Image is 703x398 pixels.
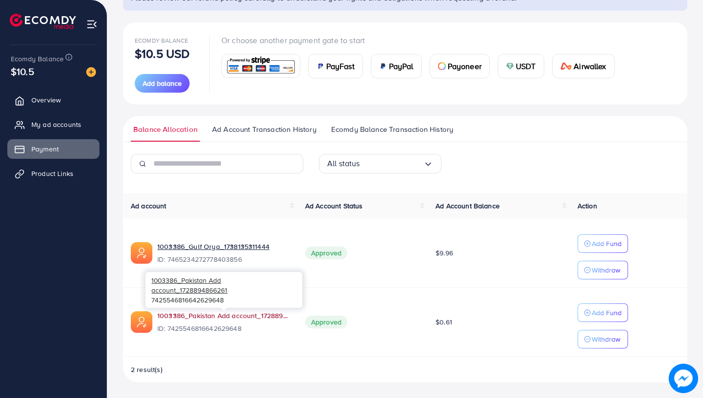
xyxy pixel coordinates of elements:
a: Overview [7,90,99,110]
span: Ad account [131,201,167,211]
img: card [316,62,324,70]
span: Action [578,201,597,211]
p: Withdraw [592,333,620,345]
span: Ad Account Transaction History [212,124,316,135]
p: Withdraw [592,264,620,276]
span: Ecomdy Balance [135,36,188,45]
img: card [560,62,572,70]
img: ic-ads-acc.e4c84228.svg [131,311,152,333]
span: Payoneer [448,60,482,72]
a: card [221,54,300,78]
a: cardPayPal [371,54,422,78]
span: Ecomdy Balance [11,54,64,64]
span: All status [327,156,360,171]
span: 1003386_Pakistan Add account_1728894866261 [151,275,227,295]
span: Balance Allocation [133,124,197,135]
span: USDT [516,60,536,72]
a: cardPayoneer [430,54,490,78]
div: Search for option [319,154,441,174]
span: Ecomdy Balance Transaction History [331,124,453,135]
p: Add Fund [592,307,622,319]
img: card [438,62,446,70]
span: Airwallex [574,60,606,72]
span: Add balance [143,78,182,88]
span: $9.96 [436,248,453,258]
a: My ad accounts [7,115,99,134]
a: 1003386_Gulf Orya_1738135311444 [157,242,269,251]
span: Product Links [31,169,73,178]
button: Withdraw [578,261,628,279]
button: Withdraw [578,330,628,348]
a: cardUSDT [498,54,544,78]
div: <span class='underline'>1003386_Gulf Orya_1738135311444</span></br>7465234272778403856 [157,242,290,264]
span: Overview [31,95,61,105]
span: PayFast [326,60,355,72]
p: Or choose another payment gate to start [221,34,623,46]
a: Payment [7,139,99,159]
p: Add Fund [592,238,622,249]
span: 2 result(s) [131,365,163,374]
a: 1003386_Pakistan Add account_1728894866261 [157,311,290,321]
img: logo [10,14,76,29]
span: PayPal [389,60,413,72]
span: $10.5 [11,64,34,78]
img: image [86,67,96,77]
a: cardAirwallex [552,54,615,78]
img: card [379,62,387,70]
span: ID: 7465234272778403856 [157,254,290,264]
button: Add Fund [578,234,628,253]
span: Approved [305,316,347,328]
span: Ad Account Balance [436,201,500,211]
p: $10.5 USD [135,48,190,59]
button: Add balance [135,74,190,93]
img: menu [86,19,97,30]
span: My ad accounts [31,120,81,129]
a: cardPayFast [308,54,363,78]
a: Product Links [7,164,99,183]
span: Payment [31,144,59,154]
img: ic-ads-acc.e4c84228.svg [131,242,152,264]
div: 7425546816642629648 [145,272,302,307]
img: card [506,62,514,70]
span: Approved [305,247,347,259]
input: Search for option [360,156,423,171]
span: ID: 7425546816642629648 [157,323,290,333]
img: card [225,55,297,76]
span: $0.61 [436,317,452,327]
img: image [669,364,698,393]
span: Ad Account Status [305,201,363,211]
button: Add Fund [578,303,628,322]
